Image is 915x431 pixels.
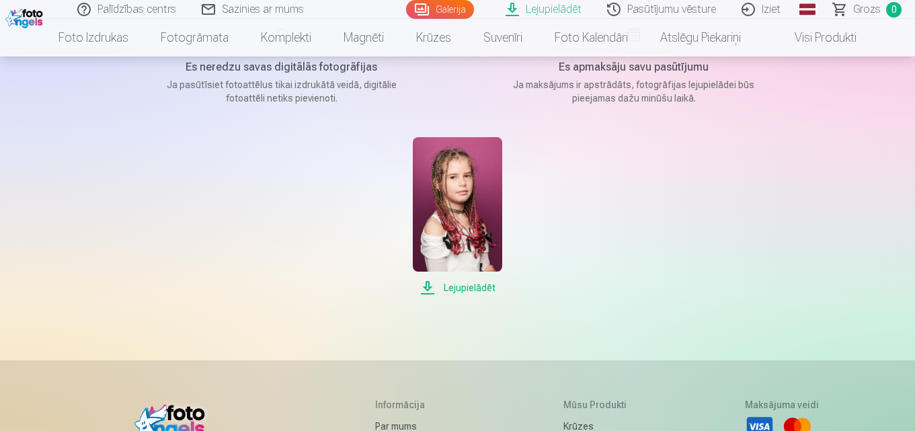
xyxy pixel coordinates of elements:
p: Ja maksājums ir apstrādāts, fotogrāfijas lejupielādei būs pieejamas dažu minūšu laikā. [506,78,762,105]
a: Fotogrāmata [145,19,245,56]
h5: Es neredzu savas digitālās fotogrāfijas [154,59,409,75]
a: Lejupielādēt [413,137,502,296]
img: /fa1 [5,5,46,28]
a: Krūzes [400,19,467,56]
p: Ja pasūtīsiet fotoattēlus tikai izdrukātā veidā, digitālie fotoattēli netiks pievienoti. [154,78,409,105]
a: Magnēti [327,19,400,56]
a: Komplekti [245,19,327,56]
a: Foto izdrukas [42,19,145,56]
h5: Mūsu produkti [563,398,634,412]
h5: Maksājuma veidi [745,398,819,412]
a: Visi produkti [757,19,873,56]
h5: Es apmaksāju savu pasūtījumu [506,59,762,75]
a: Foto kalendāri [539,19,644,56]
a: Suvenīri [467,19,539,56]
span: Grozs [853,1,881,17]
span: 0 [886,2,902,17]
span: Lejupielādēt [413,280,502,296]
a: Atslēgu piekariņi [644,19,757,56]
h5: Informācija [375,398,453,412]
